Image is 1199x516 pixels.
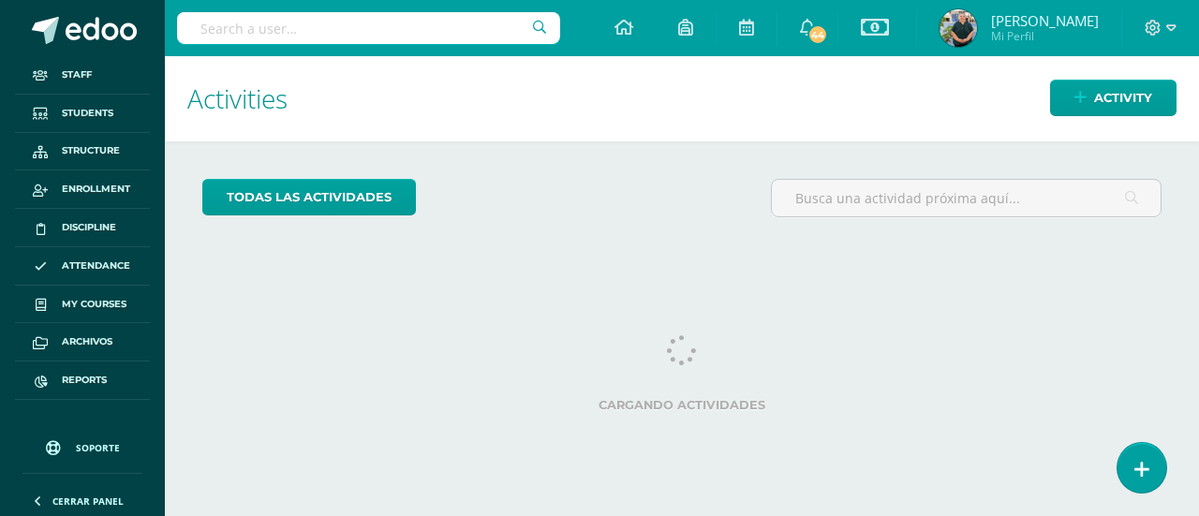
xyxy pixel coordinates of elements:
[62,334,112,349] span: Archivos
[62,373,107,388] span: Reports
[62,297,126,312] span: My courses
[15,361,150,400] a: Reports
[62,220,116,235] span: Discipline
[62,67,92,82] span: Staff
[807,24,828,45] span: 44
[202,179,416,215] a: todas las Actividades
[15,133,150,171] a: Structure
[15,247,150,286] a: Attendance
[1094,81,1152,115] span: Activity
[991,11,1099,30] span: [PERSON_NAME]
[177,12,559,44] input: Search a user…
[772,180,1161,216] input: Busca una actividad próxima aquí...
[52,494,124,508] span: Cerrar panel
[62,182,130,197] span: Enrollment
[15,323,150,361] a: Archivos
[15,286,150,324] a: My courses
[991,28,1099,44] span: Mi Perfil
[76,441,120,454] span: Soporte
[15,209,150,247] a: Discipline
[62,143,120,158] span: Structure
[15,170,150,209] a: Enrollment
[62,258,130,273] span: Attendance
[940,9,977,47] img: 4447a754f8b82caf5a355abd86508926.png
[15,95,150,133] a: Students
[22,422,142,468] a: Soporte
[15,56,150,95] a: Staff
[1050,80,1177,116] a: Activity
[62,106,113,121] span: Students
[202,398,1162,412] label: Cargando actividades
[187,56,1177,141] h1: Activities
